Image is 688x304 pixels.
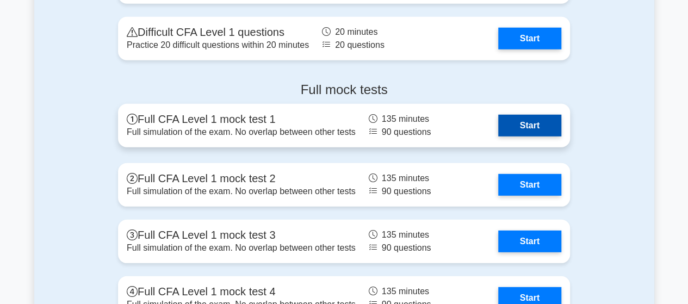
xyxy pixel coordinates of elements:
[498,231,561,252] a: Start
[498,174,561,196] a: Start
[498,115,561,137] a: Start
[498,28,561,49] a: Start
[118,82,570,98] h4: Full mock tests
